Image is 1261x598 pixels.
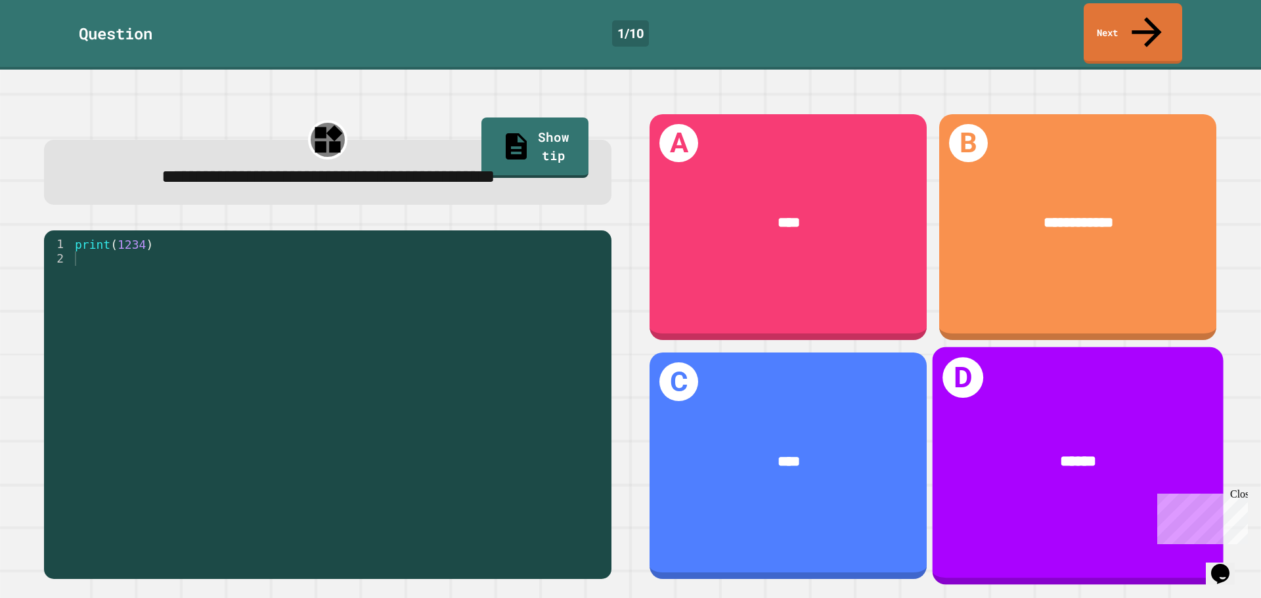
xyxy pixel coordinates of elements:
h1: B [949,124,988,163]
h1: A [659,124,698,163]
h1: D [943,357,984,398]
iframe: chat widget [1152,488,1248,544]
iframe: chat widget [1206,545,1248,585]
div: 1 [44,237,72,251]
div: Chat with us now!Close [5,5,91,83]
a: Next [1084,3,1182,64]
h1: C [659,362,698,401]
div: 2 [44,251,72,266]
div: Question [79,22,152,45]
div: 1 / 10 [612,20,649,47]
a: Show tip [481,117,588,178]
